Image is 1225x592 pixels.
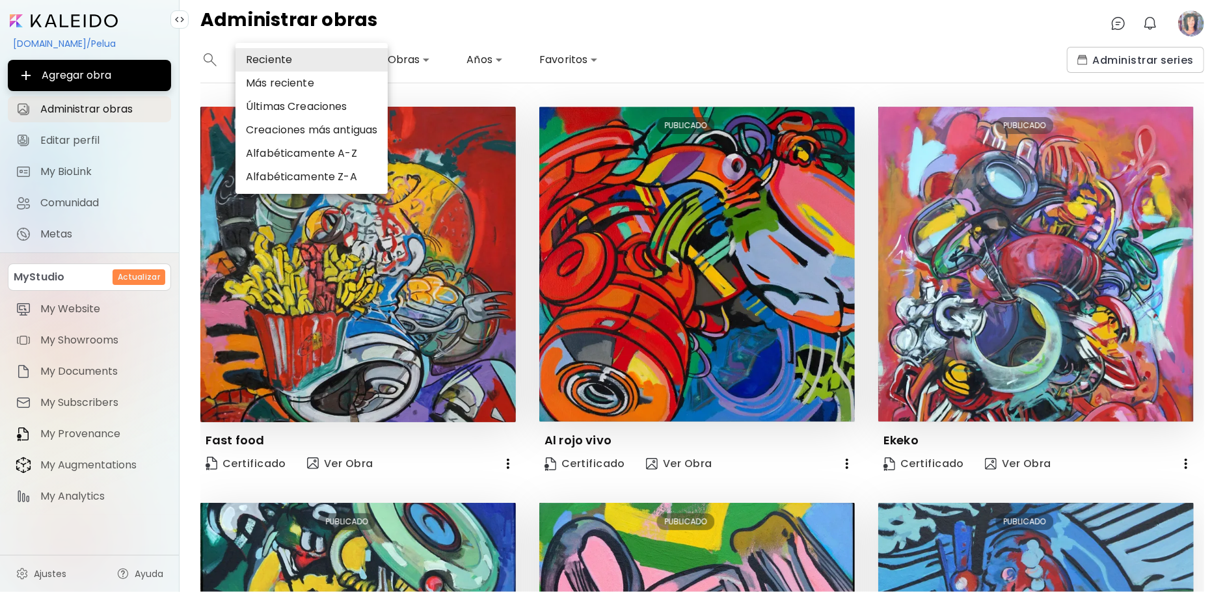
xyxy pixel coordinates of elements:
[236,72,388,95] li: Más reciente
[236,118,388,142] li: Creaciones más antiguas
[236,142,388,165] li: Alfabéticamente A-Z
[236,48,388,72] li: Reciente
[236,165,388,189] li: Alfabéticamente Z-A
[236,95,388,118] li: Últimas Creaciones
